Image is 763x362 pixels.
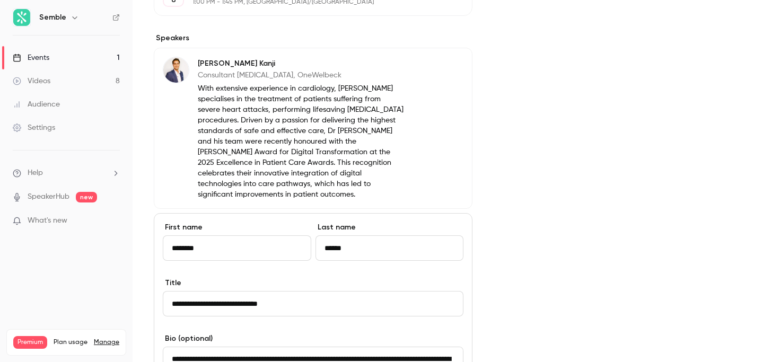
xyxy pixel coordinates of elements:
a: SpeakerHub [28,191,69,202]
label: Title [163,278,463,288]
p: [PERSON_NAME] Kanji [198,58,404,69]
li: help-dropdown-opener [13,167,120,179]
div: Audience [13,99,60,110]
div: Events [13,52,49,63]
h6: Semble [39,12,66,23]
p: Consultant [MEDICAL_DATA], OneWelbeck [198,70,404,81]
a: Manage [94,338,119,347]
label: Bio (optional) [163,333,463,344]
span: What's new [28,215,67,226]
p: With extensive experience in cardiology, [PERSON_NAME] specialises in the treatment of patients s... [198,83,404,200]
span: new [76,192,97,202]
span: Premium [13,336,47,349]
div: Settings [13,122,55,133]
span: Plan usage [54,338,87,347]
img: Dr Rahim Kanji [163,57,189,83]
label: Last name [315,222,464,233]
div: Dr Rahim Kanji[PERSON_NAME] KanjiConsultant [MEDICAL_DATA], OneWelbeckWith extensive experience i... [154,48,472,209]
label: First name [163,222,311,233]
label: Speakers [154,33,472,43]
span: Help [28,167,43,179]
div: Videos [13,76,50,86]
img: Semble [13,9,30,26]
